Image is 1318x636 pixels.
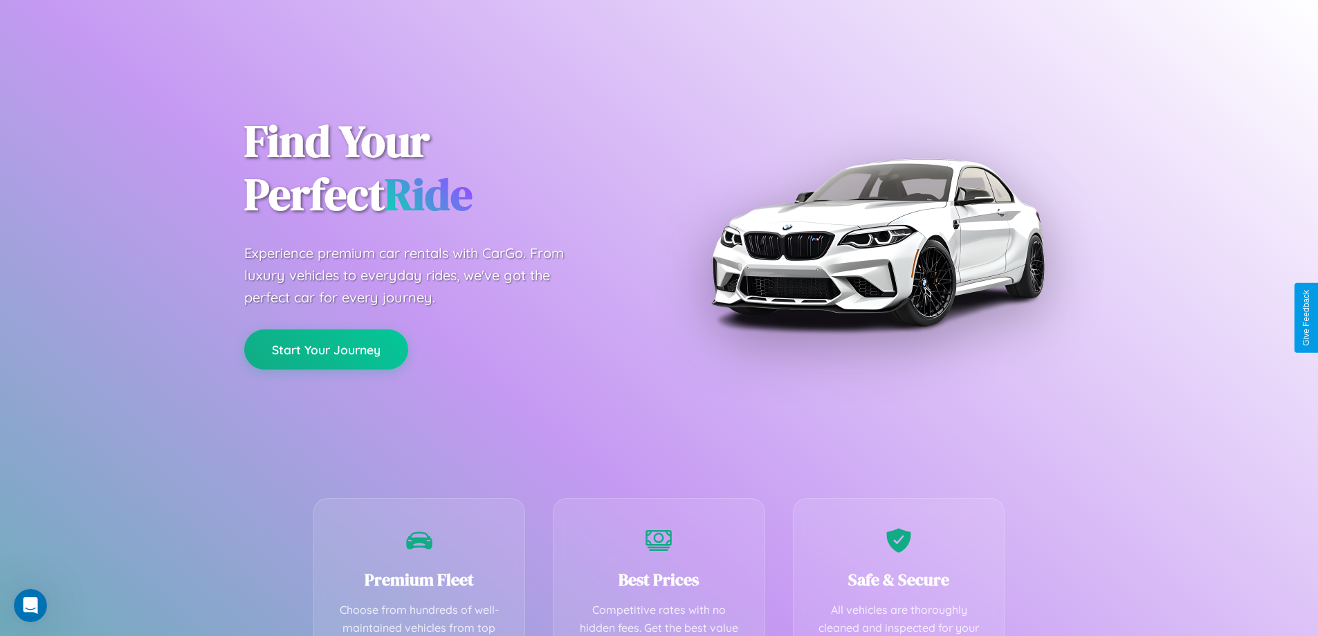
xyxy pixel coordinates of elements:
span: Ride [385,164,473,224]
button: Start Your Journey [244,329,408,370]
p: Experience premium car rentals with CarGo. From luxury vehicles to everyday rides, we've got the ... [244,242,590,309]
h3: Premium Fleet [335,568,504,591]
h3: Safe & Secure [814,568,984,591]
iframe: Intercom live chat [14,589,47,622]
img: Premium BMW car rental vehicle [704,69,1050,415]
div: Give Feedback [1301,290,1311,346]
h3: Best Prices [574,568,744,591]
h1: Find Your Perfect [244,115,639,221]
